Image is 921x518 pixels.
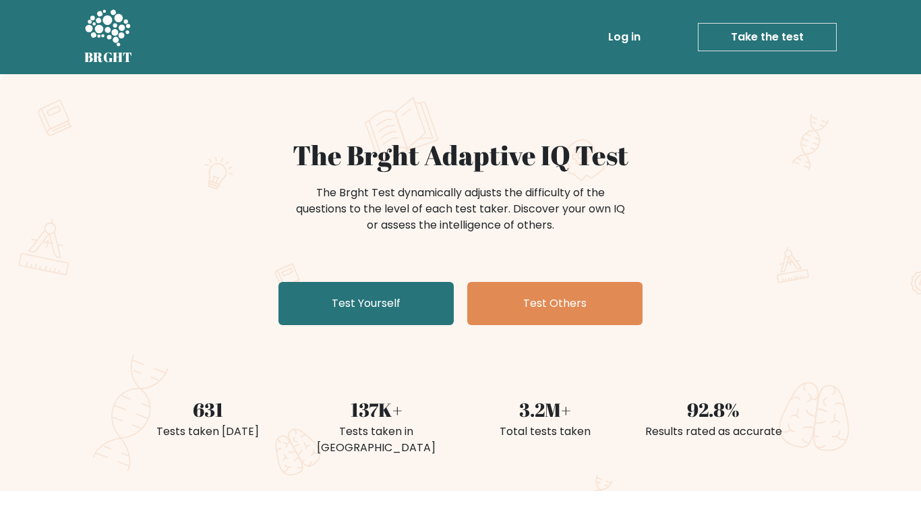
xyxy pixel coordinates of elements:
div: 137K+ [300,395,452,424]
h1: The Brght Adaptive IQ Test [131,139,790,171]
div: Total tests taken [469,424,621,440]
a: Test Yourself [278,282,454,325]
div: 631 [131,395,284,424]
div: The Brght Test dynamically adjusts the difficulty of the questions to the level of each test take... [292,185,629,233]
div: Tests taken in [GEOGRAPHIC_DATA] [300,424,452,456]
div: Results rated as accurate [637,424,790,440]
a: Log in [603,24,646,51]
h5: BRGHT [84,49,133,65]
div: 92.8% [637,395,790,424]
div: Tests taken [DATE] [131,424,284,440]
a: Take the test [698,23,837,51]
a: Test Others [467,282,643,325]
div: 3.2M+ [469,395,621,424]
a: BRGHT [84,5,133,69]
